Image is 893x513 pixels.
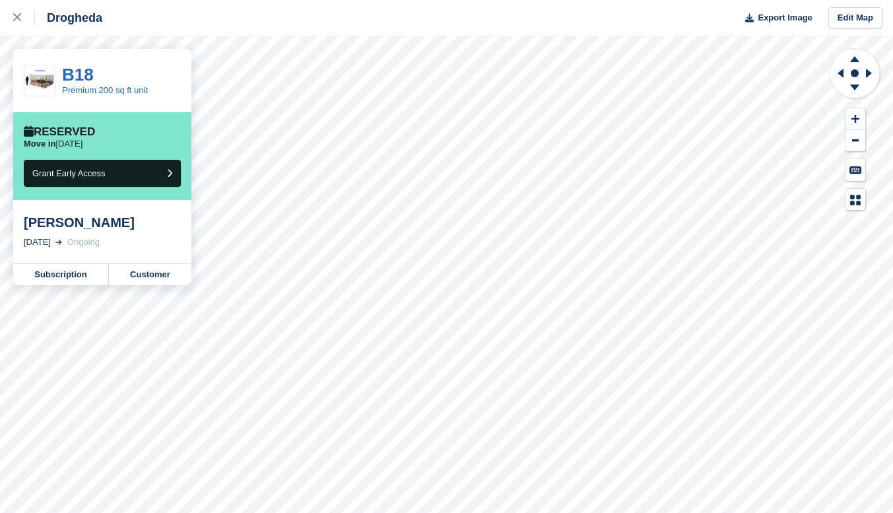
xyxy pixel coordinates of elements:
div: [DATE] [24,236,51,249]
button: Zoom In [845,108,865,130]
span: Grant Early Access [32,168,106,178]
p: [DATE] [24,139,83,149]
div: Reserved [24,125,95,139]
button: Grant Early Access [24,160,181,187]
a: Subscription [13,264,109,285]
div: Ongoing [67,236,100,249]
img: arrow-right-light-icn-cde0832a797a2874e46488d9cf13f60e5c3a73dbe684e267c42b8395dfbc2abf.svg [55,240,62,245]
button: Keyboard Shortcuts [845,159,865,181]
span: Export Image [758,11,812,24]
button: Map Legend [845,189,865,211]
a: Customer [109,264,191,285]
img: Premium%20(3).png [24,69,55,92]
button: Export Image [737,7,812,29]
div: Drogheda [35,10,102,26]
a: Premium 200 sq ft unit [62,85,148,95]
div: [PERSON_NAME] [24,215,181,230]
span: Move in [24,139,55,149]
a: B18 [62,65,94,85]
a: Edit Map [828,7,882,29]
button: Zoom Out [845,130,865,152]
